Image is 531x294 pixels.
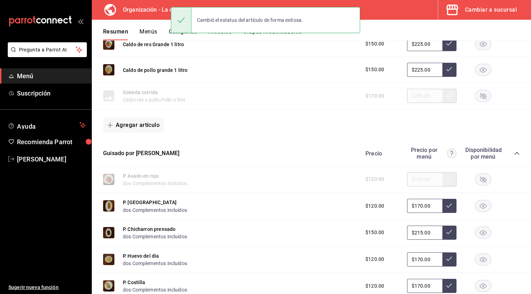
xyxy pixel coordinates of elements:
[78,18,83,24] button: open_drawer_menu
[17,154,86,164] span: [PERSON_NAME]
[123,41,184,48] button: Caldo de res Grande 1 litro
[117,6,223,14] h3: Organización - La casa de los guisados
[407,147,457,160] div: Precio por menú
[17,121,77,129] span: Ayuda
[407,252,442,267] input: Sin ajuste
[17,137,86,147] span: Recomienda Parrot
[5,51,87,59] a: Pregunta a Parrot AI
[123,252,159,259] button: P. Huevo del dia
[407,226,442,240] input: Sin ajuste
[103,118,164,133] button: Agregar artículo
[365,40,384,48] span: $150.00
[123,67,187,74] button: Caldo de pollo grande 1 litro
[103,280,114,292] img: Preview
[191,12,309,28] div: Cambió el estatus del artículo de forma exitosa.
[103,28,531,40] div: navigation tabs
[465,147,501,160] div: Disponibilidad por menú
[365,256,384,263] span: $120.00
[103,149,179,158] button: Guisado por [PERSON_NAME]
[103,38,114,50] img: Preview
[123,207,187,214] button: dos Complementos incluidos
[8,42,87,57] button: Pregunta a Parrot AI
[358,150,404,157] div: Precio
[139,28,157,40] button: Menús
[365,282,384,290] span: $120.00
[169,28,197,40] button: Categorías
[123,260,187,267] button: dos Complementos incluidos
[123,233,187,240] button: dos Complementos incluidos
[465,5,517,15] div: Cambiar a sucursal
[123,199,177,206] button: P. [GEOGRAPHIC_DATA]
[19,46,76,54] span: Pregunta a Parrot AI
[17,88,86,98] span: Suscripción
[365,66,384,73] span: $150.00
[103,200,114,212] img: Preview
[123,279,145,286] button: P. Costilla
[103,28,128,40] button: Resumen
[514,151,520,156] button: collapse-category-row
[407,63,442,77] input: Sin ajuste
[365,229,384,236] span: $150.00
[123,286,187,293] button: dos Complementos incluidos
[103,227,114,238] img: Preview
[8,284,86,291] span: Sugerir nueva función
[407,279,442,293] input: Sin ajuste
[103,64,114,75] img: Preview
[407,37,442,51] input: Sin ajuste
[103,254,114,265] img: Preview
[407,199,442,213] input: Sin ajuste
[123,226,175,233] button: P. Chicharron prensado
[365,202,384,210] span: $120.00
[17,71,86,81] span: Menú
